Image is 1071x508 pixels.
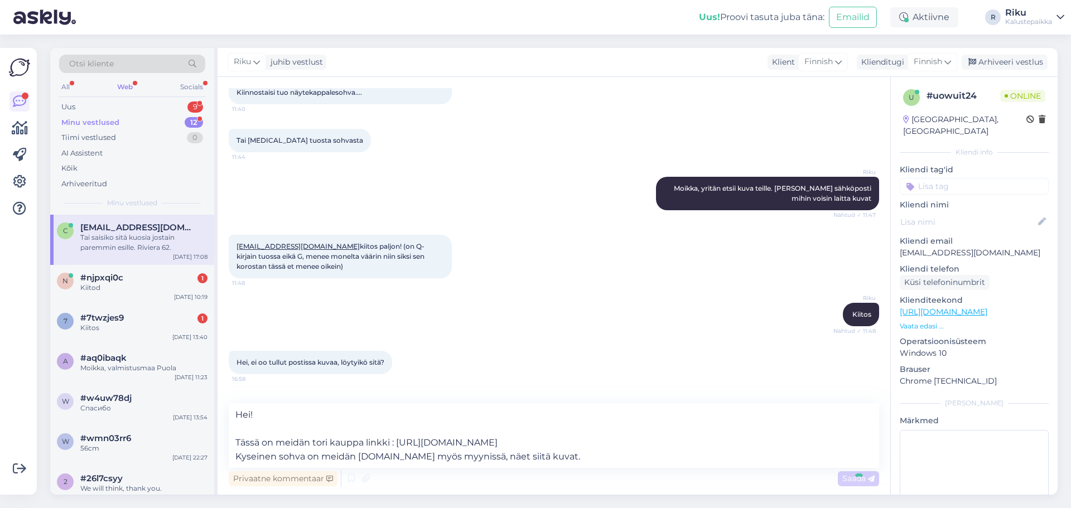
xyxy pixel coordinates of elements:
[178,80,205,94] div: Socials
[914,56,942,68] span: Finnish
[237,242,426,270] span: kiitos paljon! (on Q-kirjain tuossa eikä G, menee monelta väärin niin siksi sen korostan tässä et...
[1005,17,1052,26] div: Kalustepaikka
[64,477,67,486] span: 2
[80,313,124,323] span: #7twzjes9
[172,453,208,462] div: [DATE] 22:27
[59,80,72,94] div: All
[900,275,990,290] div: Küsi telefoninumbrit
[900,235,1049,247] p: Kliendi email
[900,147,1049,157] div: Kliendi info
[173,253,208,261] div: [DATE] 17:08
[175,373,208,381] div: [DATE] 11:23
[61,132,116,143] div: Tiimi vestlused
[903,114,1026,137] div: [GEOGRAPHIC_DATA], [GEOGRAPHIC_DATA]
[232,105,274,113] span: 11:40
[900,216,1036,228] input: Lisa nimi
[232,279,274,287] span: 11:48
[80,403,208,413] div: Спасибо
[80,443,208,453] div: 56cm
[173,413,208,422] div: [DATE] 13:54
[61,101,75,113] div: Uus
[9,57,30,78] img: Askly Logo
[927,89,1000,103] div: # uowuit24
[804,56,833,68] span: Finnish
[80,433,131,443] span: #wmn03rr6
[1000,90,1045,102] span: Online
[80,393,132,403] span: #w4uw78dj
[900,178,1049,195] input: Lisa tag
[900,294,1049,306] p: Klienditeekond
[80,323,208,333] div: Kiitos
[174,293,208,301] div: [DATE] 10:19
[80,273,123,283] span: #njpxqi0c
[61,148,103,159] div: AI Assistent
[61,117,119,128] div: Minu vestlused
[266,56,323,68] div: juhib vestlust
[197,273,208,283] div: 1
[829,7,877,28] button: Emailid
[62,277,68,285] span: n
[185,117,203,128] div: 12
[63,226,68,235] span: c
[909,93,914,101] span: u
[80,353,127,363] span: #aq0ibaqk
[69,58,114,70] span: Otsi kliente
[833,327,876,335] span: Nähtud ✓ 11:48
[232,375,274,383] span: 16:58
[900,364,1049,375] p: Brauser
[890,7,958,27] div: Aktiivne
[115,80,135,94] div: Web
[172,333,208,341] div: [DATE] 13:40
[834,168,876,176] span: Riku
[900,415,1049,427] p: Märkmed
[232,153,274,161] span: 11:44
[900,307,987,317] a: [URL][DOMAIN_NAME]
[900,347,1049,359] p: Windows 10
[63,357,68,365] span: a
[173,494,208,502] div: [DATE] 14:32
[900,199,1049,211] p: Kliendi nimi
[61,163,78,174] div: Kõik
[962,55,1048,70] div: Arhiveeri vestlus
[674,184,873,202] span: Moikka, yritän etsii kuva teille. [PERSON_NAME] sähköposti mihin voisin laitta kuvat
[187,101,203,113] div: 9
[834,294,876,302] span: Riku
[833,211,876,219] span: Nähtud ✓ 11:47
[61,178,107,190] div: Arhiveeritud
[80,283,208,293] div: Kiitod
[900,375,1049,387] p: Chrome [TECHNICAL_ID]
[80,222,196,233] span: chicaquapa@gmail.com
[64,317,67,325] span: 7
[80,483,208,494] div: We will think, thank you.
[62,397,69,405] span: w
[900,164,1049,176] p: Kliendi tag'id
[900,263,1049,275] p: Kliendi telefon
[699,12,720,22] b: Uus!
[80,233,208,253] div: Tai saisiko sitä kuosia jostain paremmin esille. Riviera 62.
[768,56,795,68] div: Klient
[107,198,157,208] span: Minu vestlused
[852,310,871,318] span: Kiitos
[80,473,123,483] span: #26l7csyy
[197,313,208,323] div: 1
[900,336,1049,347] p: Operatsioonisüsteem
[900,247,1049,259] p: [EMAIL_ADDRESS][DOMAIN_NAME]
[187,132,203,143] div: 0
[699,11,824,24] div: Proovi tasuta juba täna:
[237,242,360,250] a: [EMAIL_ADDRESS][DOMAIN_NAME]
[80,363,208,373] div: Moikka, valmistusmaa Puola
[985,9,1001,25] div: R
[237,358,384,366] span: Hei, ei oo tullut postissa kuvaa, löytyikö sitä?
[900,321,1049,331] p: Vaata edasi ...
[62,437,69,446] span: w
[234,56,251,68] span: Riku
[857,56,904,68] div: Klienditugi
[900,398,1049,408] div: [PERSON_NAME]
[1005,8,1064,26] a: RikuKalustepaikka
[237,136,363,144] span: Tai [MEDICAL_DATA] tuosta sohvasta
[1005,8,1052,17] div: Riku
